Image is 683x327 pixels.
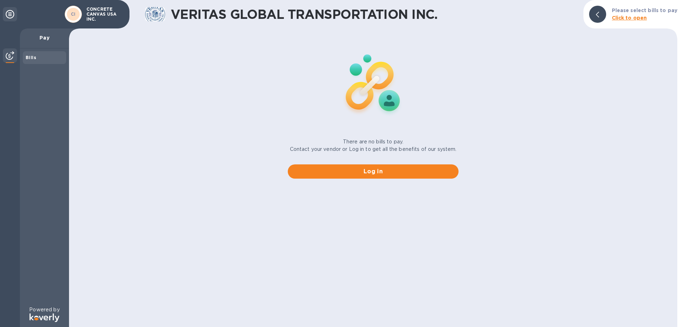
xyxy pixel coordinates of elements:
[26,34,63,41] p: Pay
[612,7,677,13] b: Please select bills to pay
[71,11,76,17] b: CI
[290,138,457,153] p: There are no bills to pay. Contact your vendor or Log in to get all the benefits of our system.
[30,313,59,322] img: Logo
[29,306,59,313] p: Powered by
[288,164,459,179] button: Log in
[86,7,122,22] p: CONCRETE CANVAS USA INC.
[612,15,647,21] b: Click to open
[171,7,578,22] h1: VERITAS GLOBAL TRANSPORTATION INC.
[293,167,453,176] span: Log in
[26,55,36,60] b: Bills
